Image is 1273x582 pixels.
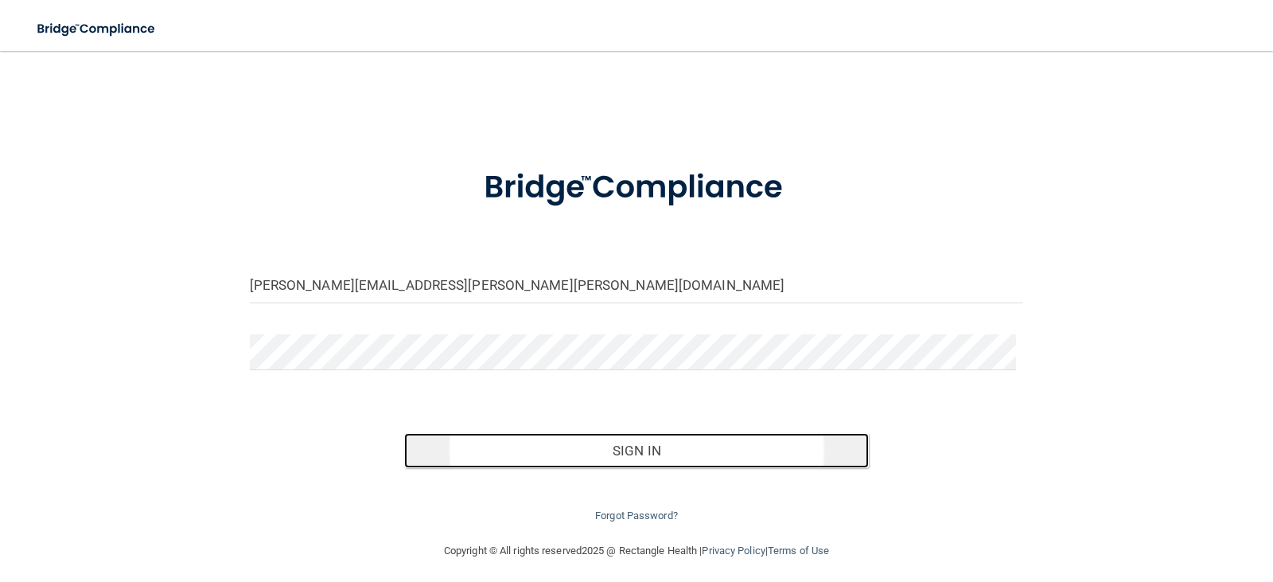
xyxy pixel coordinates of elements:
[346,525,927,576] div: Copyright © All rights reserved 2025 @ Rectangle Health | |
[451,146,822,229] img: bridge_compliance_login_screen.278c3ca4.svg
[998,476,1254,540] iframe: Drift Widget Chat Controller
[24,13,170,45] img: bridge_compliance_login_screen.278c3ca4.svg
[595,510,678,521] a: Forgot Password?
[250,268,1024,303] input: Email
[768,545,829,557] a: Terms of Use
[404,433,869,468] button: Sign In
[702,545,765,557] a: Privacy Policy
